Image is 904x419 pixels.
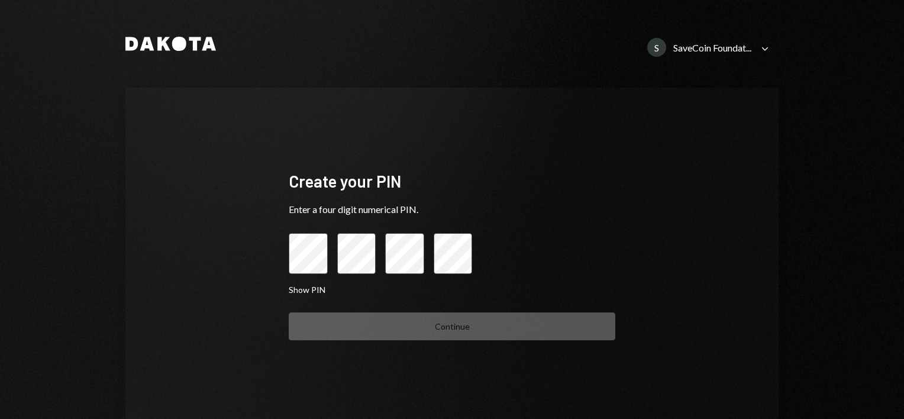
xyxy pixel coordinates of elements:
[647,38,666,57] div: S
[289,202,615,217] div: Enter a four digit numerical PIN.
[289,285,325,296] button: Show PIN
[434,233,473,275] input: pin code 4 of 4
[289,233,328,275] input: pin code 1 of 4
[289,170,615,193] div: Create your PIN
[337,233,376,275] input: pin code 2 of 4
[385,233,424,275] input: pin code 3 of 4
[673,42,751,53] div: SaveCoin Foundat...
